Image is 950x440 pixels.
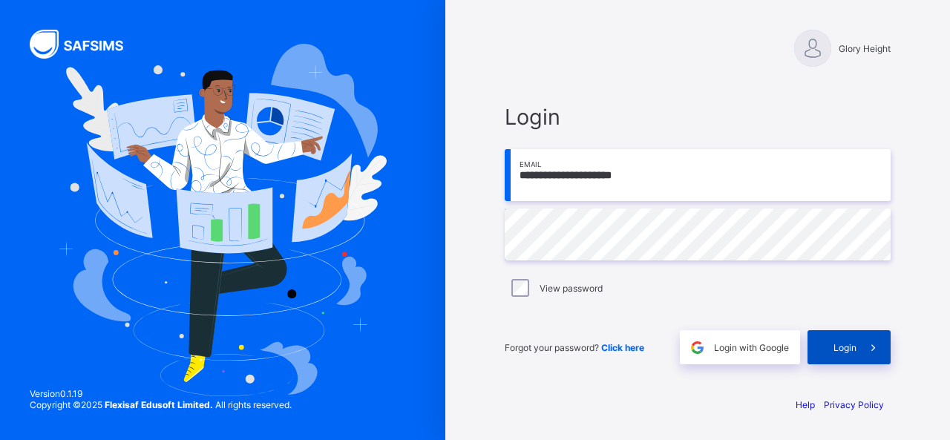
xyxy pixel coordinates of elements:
[30,399,292,410] span: Copyright © 2025 All rights reserved.
[839,43,891,54] span: Glory Height
[824,399,884,410] a: Privacy Policy
[689,339,706,356] img: google.396cfc9801f0270233282035f929180a.svg
[540,283,603,294] label: View password
[59,44,386,395] img: Hero Image
[505,104,891,130] span: Login
[30,30,141,59] img: SAFSIMS Logo
[714,342,789,353] span: Login with Google
[105,399,213,410] strong: Flexisaf Edusoft Limited.
[30,388,292,399] span: Version 0.1.19
[601,342,644,353] a: Click here
[796,399,815,410] a: Help
[833,342,856,353] span: Login
[505,342,644,353] span: Forgot your password?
